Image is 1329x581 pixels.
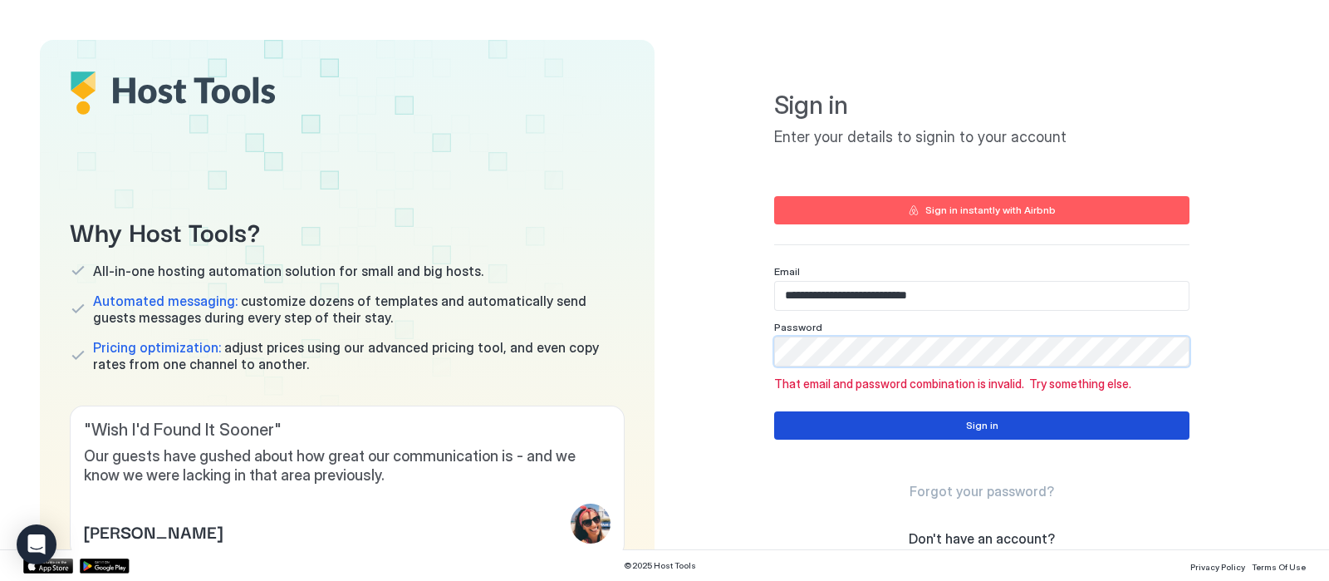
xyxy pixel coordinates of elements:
[93,339,221,356] span: Pricing optimization:
[775,337,1189,366] input: Input Field
[93,339,625,372] span: adjust prices using our advanced pricing tool, and even copy rates from one channel to another.
[1190,562,1245,572] span: Privacy Policy
[910,483,1054,500] a: Forgot your password?
[93,293,238,309] span: Automated messaging:
[23,559,73,574] a: App Store
[909,530,1055,547] span: Don't have an account?
[84,519,223,544] span: [PERSON_NAME]
[1252,557,1306,574] a: Terms Of Use
[17,524,56,564] div: Open Intercom Messenger
[93,263,483,279] span: All-in-one hosting automation solution for small and big hosts.
[624,560,696,571] span: © 2025 Host Tools
[571,504,611,544] div: profile
[774,196,1189,224] button: Sign in instantly with Airbnb
[84,447,611,485] span: Our guests have gushed about how great our communication is - and we know we were lacking in that...
[93,293,625,326] span: customize dozens of templates and automatically send guests messages during every step of their s...
[774,265,800,278] span: Email
[84,420,611,441] span: " Wish I'd Found It Sooner "
[910,483,1054,500] span: Forgot your password?
[70,212,625,249] span: Why Host Tools?
[774,411,1189,440] button: Sign in
[774,321,822,333] span: Password
[80,559,130,574] a: Google Play Store
[774,128,1189,147] span: Enter your details to signin to your account
[774,90,1189,121] span: Sign in
[1252,562,1306,572] span: Terms Of Use
[775,282,1189,310] input: Input Field
[925,203,1056,218] div: Sign in instantly with Airbnb
[966,418,998,433] div: Sign in
[1190,557,1245,574] a: Privacy Policy
[774,377,1189,391] span: That email and password combination is invalid. Try something else.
